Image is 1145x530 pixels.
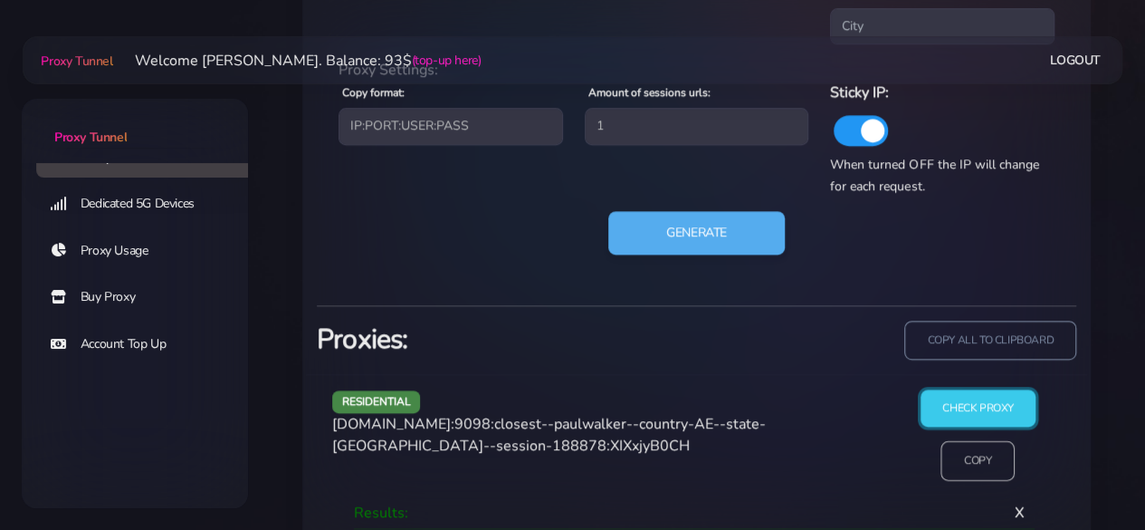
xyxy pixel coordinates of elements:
[22,99,248,147] a: Proxy Tunnel
[36,183,262,225] a: Dedicated 5G Devices
[921,390,1035,427] input: Check Proxy
[1057,442,1122,507] iframe: Webchat Widget
[354,503,408,523] span: Results:
[54,129,127,146] span: Proxy Tunnel
[41,53,112,70] span: Proxy Tunnel
[904,321,1076,360] input: copy all to clipboard
[941,441,1016,481] input: Copy
[830,156,1038,195] span: When turned OFF the IP will change for each request.
[36,276,262,318] a: Buy Proxy
[332,390,421,413] span: residential
[37,46,112,75] a: Proxy Tunnel
[608,211,785,255] button: Generate
[830,81,1054,104] h6: Sticky IP:
[332,414,766,456] span: [DOMAIN_NAME]:9098:closest--paulwalker--country-AE--state-[GEOGRAPHIC_DATA]--session-188878:XIXxj...
[342,84,405,101] label: Copy format:
[113,50,482,72] li: Welcome [PERSON_NAME]. Balance: 93$
[36,323,262,365] a: Account Top Up
[1050,43,1101,77] a: Logout
[588,84,711,101] label: Amount of sessions urls:
[412,51,482,70] a: (top-up here)
[830,8,1054,44] input: City
[317,321,686,358] h3: Proxies:
[36,230,262,272] a: Proxy Usage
